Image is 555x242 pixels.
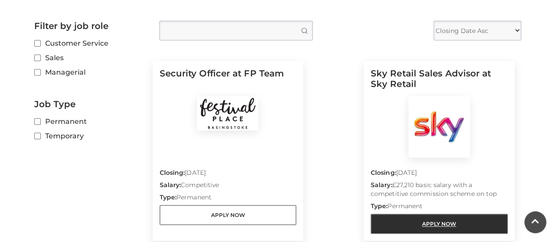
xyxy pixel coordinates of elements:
p: [DATE] [371,168,508,181]
label: Permanent [34,116,146,127]
p: £27,210 basic salary with a competitive commission scheme on top [371,181,508,202]
strong: Type: [160,193,176,201]
strong: Salary: [371,181,392,189]
label: Temporary [34,130,146,141]
label: Customer Service [34,38,146,49]
a: Apply Now [160,205,297,225]
p: Competitive [160,181,297,193]
p: [DATE] [160,168,297,181]
strong: Closing: [160,169,185,177]
img: Sky Retail [408,96,470,158]
h5: Sky Retail Sales Advisor at Sky Retail [371,68,508,96]
strong: Closing: [371,169,396,177]
p: Permanent [160,193,297,205]
p: Permanent [371,202,508,214]
a: Apply Now [371,214,508,234]
h2: Job Type [34,99,146,109]
label: Managerial [34,67,146,78]
img: Festival Place [197,96,258,130]
h2: Filter by job role [34,21,146,31]
strong: Salary: [160,181,181,189]
strong: Type: [371,202,387,210]
h5: Security Officer at FP Team [160,68,297,96]
label: Sales [34,52,146,63]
